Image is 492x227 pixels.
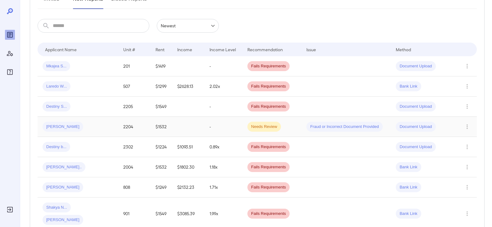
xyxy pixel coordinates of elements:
span: Document Upload [396,124,436,130]
div: Applicant Name [45,46,77,53]
span: Bank Link [396,211,421,217]
span: [PERSON_NAME] [43,184,83,190]
td: 2302 [118,137,151,157]
span: Document Upload [396,144,436,150]
div: Manage Users [5,48,15,58]
td: 808 [118,177,151,197]
button: Row Actions [462,122,472,132]
td: $1419 [151,56,173,76]
td: $2628.13 [172,76,205,97]
div: Method [396,46,411,53]
td: 1.18x [205,157,242,177]
td: $1802.30 [172,157,205,177]
td: - [205,56,242,76]
td: - [205,117,242,137]
button: Row Actions [462,182,472,192]
span: Fails Requirements [247,211,290,217]
span: Fails Requirements [247,184,290,190]
div: Log Out [5,205,15,215]
td: $1093.51 [172,137,205,157]
span: [PERSON_NAME] [43,124,83,130]
span: Fails Requirements [247,164,290,170]
td: 2.02x [205,76,242,97]
span: Fails Requirements [247,84,290,89]
td: $1249 [151,177,173,197]
td: 507 [118,76,151,97]
td: 1.71x [205,177,242,197]
td: 2004 [118,157,151,177]
span: Destiny S... [43,104,70,110]
td: $1532 [151,117,173,137]
div: FAQ [5,67,15,77]
span: Laredo W... [43,84,70,89]
div: Newest [157,19,219,33]
button: Row Actions [462,61,472,71]
span: [PERSON_NAME].. [43,164,85,170]
div: Issue [306,46,316,53]
button: Row Actions [462,102,472,111]
td: $1224 [151,137,173,157]
span: Bank Link [396,184,421,190]
div: Unit # [123,46,135,53]
div: Reports [5,30,15,40]
span: Fails Requirements [247,63,290,69]
span: Shakya N... [43,205,71,211]
td: $1299 [151,76,173,97]
span: Bank Link [396,84,421,89]
span: Fraud or Incorrect Document Provided [306,124,382,130]
td: 201 [118,56,151,76]
button: Row Actions [462,81,472,91]
div: Rent [156,46,165,53]
button: Row Actions [462,209,472,219]
span: Destiny b... [43,144,70,150]
span: [PERSON_NAME] [43,217,83,223]
td: 2204 [118,117,151,137]
span: Bank Link [396,164,421,170]
td: 2205 [118,97,151,117]
span: Needs Review [247,124,281,130]
span: Fails Requirements [247,144,290,150]
div: Income [177,46,192,53]
button: Row Actions [462,142,472,152]
span: Mkajea S... [43,63,70,69]
td: $2132.23 [172,177,205,197]
span: Fails Requirements [247,104,290,110]
span: Document Upload [396,104,436,110]
div: Income Level [210,46,236,53]
span: Document Upload [396,63,436,69]
td: 0.89x [205,137,242,157]
td: $1549 [151,97,173,117]
td: $1532 [151,157,173,177]
td: - [205,97,242,117]
button: Row Actions [462,162,472,172]
div: Recommendation [247,46,283,53]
